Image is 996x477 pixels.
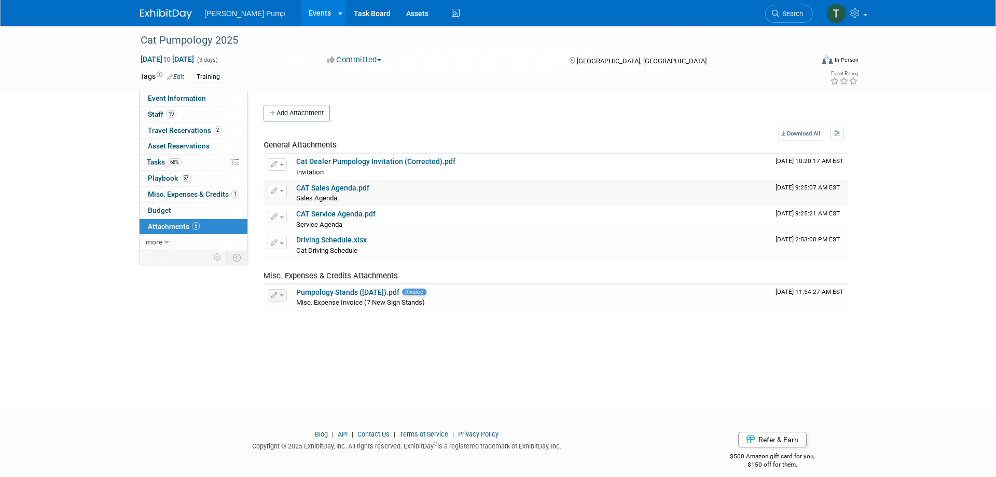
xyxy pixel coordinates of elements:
[776,184,840,191] span: Upload Timestamp
[776,210,840,217] span: Upload Timestamp
[148,174,191,182] span: Playbook
[147,158,182,166] span: Tasks
[296,157,455,166] a: Cat Dealer Pumpology Invitation (Corrected).pdf
[776,288,843,295] span: Upload Timestamp
[830,71,858,76] div: Event Rating
[357,430,390,438] a: Contact Us
[752,54,859,70] div: Event Format
[434,441,437,447] sup: ®
[771,232,848,258] td: Upload Timestamp
[324,54,385,65] button: Committed
[196,57,218,63] span: (3 days)
[148,126,222,134] span: Travel Reservations
[458,430,499,438] a: Privacy Policy
[264,140,337,149] span: General Attachments
[826,4,846,23] img: Teri Beth Perkins
[399,430,448,438] a: Terms of Service
[140,139,247,154] a: Asset Reservations
[140,219,247,235] a: Attachments5
[329,430,336,438] span: |
[214,126,222,134] span: 2
[168,158,182,166] span: 68%
[296,247,357,254] span: Cat Driving Schedule
[771,206,848,232] td: Upload Timestamp
[140,235,247,250] a: more
[162,55,172,63] span: to
[140,155,247,170] a: Tasks68%
[776,236,840,243] span: Upload Timestamp
[402,289,426,295] span: Invoice
[140,171,247,186] a: Playbook57
[140,91,247,106] a: Event Information
[140,203,247,219] a: Budget
[689,460,856,469] div: $150 off for them.
[140,71,184,83] td: Tags
[296,184,369,192] a: CAT Sales Agenda.pdf
[181,174,191,182] span: 57
[140,187,247,202] a: Misc. Expenses & Credits1
[166,110,176,118] span: 19
[148,94,206,102] span: Event Information
[146,238,162,246] span: more
[296,194,337,202] span: Sales Agenda
[296,288,399,296] a: Pumpology Stands ([DATE]).pdf
[227,251,248,264] td: Toggle Event Tabs
[148,190,239,198] span: Misc. Expenses & Credits
[296,210,376,218] a: CAT Service Agenda.pdf
[776,157,843,165] span: Upload Timestamp
[209,251,227,264] td: Personalize Event Tab Strip
[450,430,457,438] span: |
[148,142,210,150] span: Asset Reservations
[391,430,398,438] span: |
[140,107,247,122] a: Staff19
[765,5,813,23] a: Search
[231,190,239,198] span: 1
[148,110,176,118] span: Staff
[140,54,195,64] span: [DATE] [DATE]
[192,222,200,230] span: 5
[193,72,223,83] div: Training
[738,432,807,447] a: Refer & Earn
[148,206,171,214] span: Budget
[577,57,707,65] span: [GEOGRAPHIC_DATA], [GEOGRAPHIC_DATA]
[296,221,342,228] span: Service Agenda
[778,127,823,141] a: Download All
[140,9,192,19] img: ExhibitDay
[349,430,356,438] span: |
[140,439,673,451] div: Copyright © 2025 ExhibitDay, Inc. All rights reserved. ExhibitDay is a registered trademark of Ex...
[167,73,184,80] a: Edit
[137,31,797,50] div: Cat Pumpology 2025
[148,222,200,230] span: Attachments
[140,123,247,139] a: Travel Reservations2
[264,105,330,121] button: Add Attachment
[264,271,398,280] span: Misc. Expenses & Credits Attachments
[779,10,803,18] span: Search
[204,9,285,18] span: [PERSON_NAME] Pump
[315,430,328,438] a: Blog
[834,56,859,64] div: In-Person
[822,56,833,64] img: Format-Inperson.png
[296,236,367,244] a: Driving Schedule.xlsx
[338,430,348,438] a: API
[771,180,848,206] td: Upload Timestamp
[689,445,856,469] div: $500 Amazon gift card for you,
[771,154,848,180] td: Upload Timestamp
[771,284,848,310] td: Upload Timestamp
[296,168,324,176] span: Invitation
[296,298,425,306] span: Misc. Expense Invoice (7 New Sign Stands)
